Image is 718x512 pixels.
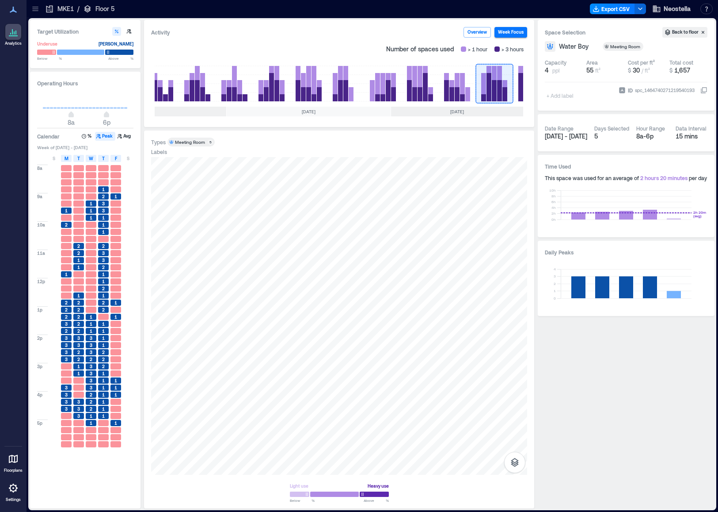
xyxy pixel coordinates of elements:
[6,497,21,502] p: Settings
[102,229,105,235] span: 1
[37,363,42,370] span: 3p
[90,370,92,377] span: 3
[65,271,68,277] span: 1
[68,119,75,126] span: 8a
[642,67,650,73] span: / ft²
[102,222,105,228] span: 1
[595,67,600,73] span: ft²
[554,267,556,271] tspan: 4
[102,186,105,192] span: 1
[77,370,80,377] span: 1
[545,125,574,132] div: Date Range
[77,250,80,256] span: 2
[37,307,42,313] span: 1p
[77,342,80,348] span: 3
[37,165,42,171] span: 8a
[90,200,92,207] span: 1
[636,125,665,132] div: Hour Range
[90,413,92,419] span: 1
[65,335,68,341] span: 3
[633,66,640,74] span: 30
[102,392,105,398] span: 1
[65,222,68,228] span: 2
[115,155,117,162] span: F
[545,132,587,140] span: [DATE] - [DATE]
[552,67,560,74] span: ppl
[586,59,598,66] div: Area
[77,314,80,320] span: 2
[37,250,45,256] span: 11a
[463,27,491,38] button: Overview
[90,356,92,362] span: 2
[99,39,133,48] div: [PERSON_NAME]
[90,321,92,327] span: 1
[603,42,654,51] button: Meeting Room
[37,222,45,228] span: 10a
[95,132,115,141] button: Peak
[77,413,80,419] span: 3
[90,385,92,391] span: 3
[102,208,105,214] span: 3
[636,132,669,141] div: 8a - 6p
[77,293,80,299] span: 1
[545,174,707,181] div: This space was used for an average of per day
[102,300,105,306] span: 2
[114,300,117,306] span: 1
[554,281,556,286] tspan: 2
[559,42,589,51] span: Water Boy
[77,363,80,370] span: 1
[57,4,74,13] p: MKE1
[227,107,391,116] div: [DATE]
[676,125,707,132] div: Data Interval
[559,42,599,51] button: Water Boy
[65,385,68,391] span: 3
[95,4,114,13] p: Floor 5
[65,314,68,320] span: 2
[89,155,93,162] span: W
[65,155,68,162] span: M
[545,66,583,75] button: 4 ppl
[77,243,80,249] span: 2
[90,328,92,334] span: 1
[65,356,68,362] span: 3
[662,27,707,38] button: Back to floor
[65,208,68,214] span: 1
[37,39,57,48] div: Underuse
[114,392,117,398] span: 1
[551,205,556,210] tspan: 4h
[102,155,105,162] span: T
[90,406,92,412] span: 2
[290,498,315,503] span: Below %
[501,45,524,54] span: > 3 hours
[37,278,45,285] span: 12p
[545,248,707,257] h3: Daily Peaks
[102,285,105,292] span: 2
[102,356,105,362] span: 2
[102,193,105,200] span: 2
[494,27,527,38] button: Week Focus
[90,399,92,405] span: 2
[545,59,566,66] div: Capacity
[37,392,42,398] span: 4p
[65,300,68,306] span: 2
[1,448,25,476] a: Floorplans
[90,342,92,348] span: 3
[77,356,80,362] span: 2
[90,377,92,384] span: 3
[77,264,80,270] span: 1
[80,132,94,141] button: %
[102,335,105,341] span: 1
[586,66,593,74] span: 55
[114,193,117,200] span: 1
[114,377,117,384] span: 1
[545,162,707,171] h3: Time Used
[554,274,556,278] tspan: 3
[65,406,68,412] span: 3
[102,257,105,263] span: 3
[77,257,80,263] span: 1
[545,89,577,102] span: + Add label
[77,399,80,405] span: 3
[37,79,133,88] h3: Operating Hours
[90,208,92,214] span: 1
[102,243,105,249] span: 2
